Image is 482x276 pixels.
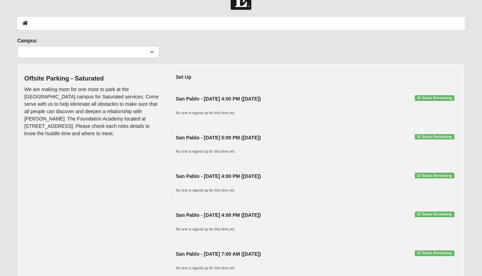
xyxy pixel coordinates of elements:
strong: San Pablo - [DATE] 5:00 PM ([DATE]) [176,135,261,140]
strong: San Pablo - [DATE] 7:00 AM ([DATE]) [176,251,261,257]
strong: San Pablo - [DATE] 4:00 PM ([DATE]) [176,96,261,102]
span: 10 Spots Remaining [415,212,454,217]
span: 10 Spots Remaining [415,134,454,140]
span: 10 Spots Remaining [415,173,454,178]
small: No one is signed up for this time yet. [176,227,235,231]
label: Campus [17,37,36,44]
small: No one is signed up for this time yet. [176,149,235,153]
strong: San Pablo - [DATE] 4:00 PM ([DATE]) [176,212,261,218]
small: No one is signed up for this time yet. [176,188,235,192]
span: 10 Spots Remaining [415,95,454,101]
p: We are making room for one more to park at the [GEOGRAPHIC_DATA] campus for Saturated services. C... [24,86,162,137]
strong: San Pablo - [DATE] 4:00 PM ([DATE]) [176,173,261,179]
small: No one is signed up for this time yet. [176,111,235,115]
h4: Offsite Parking - Saturated [24,75,162,83]
strong: Set Up [176,74,191,80]
span: 10 Spots Remaining [415,250,454,256]
small: No one is signed up for this time yet. [176,266,235,270]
